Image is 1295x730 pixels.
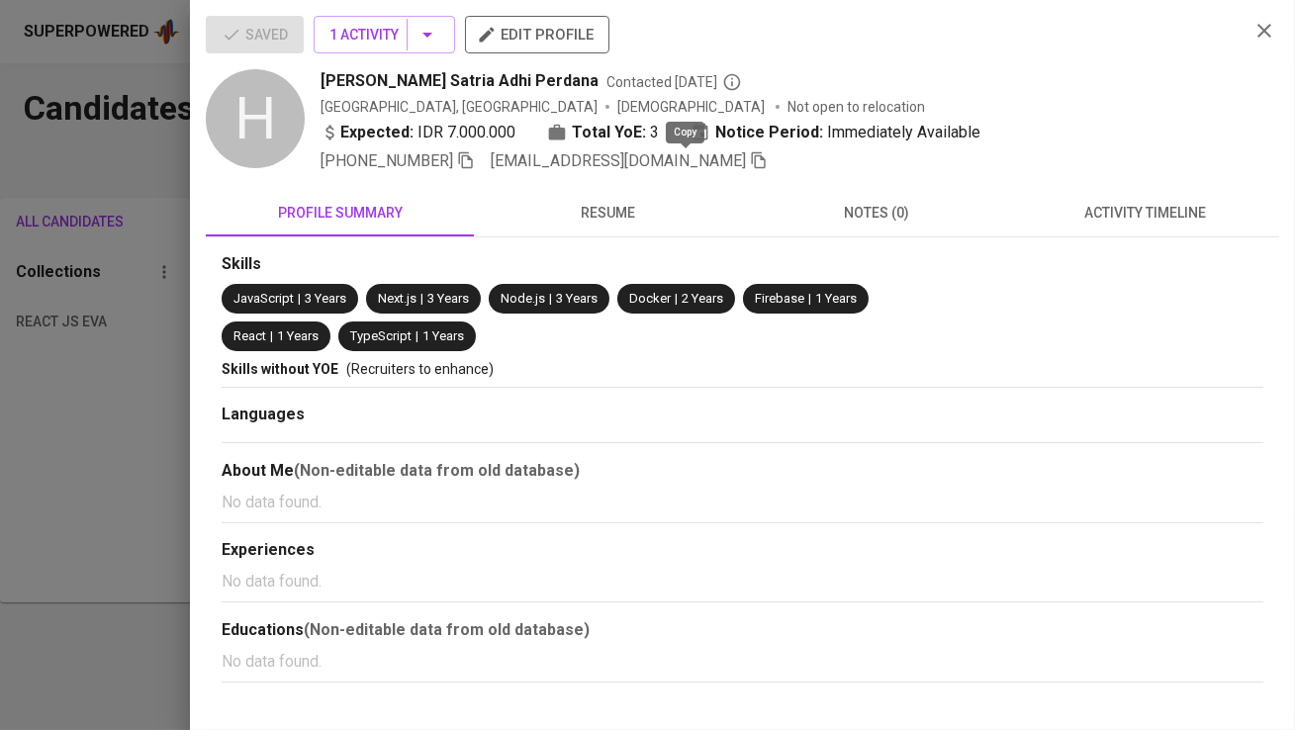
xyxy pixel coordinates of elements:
span: 1 Years [815,291,857,306]
div: Skills [222,253,1263,276]
span: Skills without YOE [222,361,338,377]
div: Immediately Available [691,121,980,144]
span: notes (0) [755,201,999,226]
b: Notice Period: [715,121,823,144]
span: profile summary [218,201,462,226]
span: | [298,290,301,309]
span: 3 [650,121,659,144]
div: Languages [222,404,1263,426]
b: Total YoE: [572,121,646,144]
span: React [233,328,266,343]
svg: By Batam recruiter [722,72,742,92]
span: TypeScript [350,328,412,343]
span: | [416,327,418,346]
div: Experiences [222,539,1263,562]
span: [EMAIL_ADDRESS][DOMAIN_NAME] [491,151,746,170]
span: | [549,290,552,309]
span: 3 Years [427,291,469,306]
span: resume [486,201,730,226]
p: No data found. [222,650,1263,674]
span: 1 Years [422,328,464,343]
span: | [675,290,678,309]
button: 1 Activity [314,16,455,53]
span: | [808,290,811,309]
p: No data found. [222,491,1263,514]
span: Docker [629,291,671,306]
b: Expected: [340,121,414,144]
span: 3 Years [556,291,598,306]
span: 1 Activity [329,23,439,47]
div: IDR 7.000.000 [321,121,515,144]
span: [DEMOGRAPHIC_DATA] [617,97,768,117]
div: Educations [222,618,1263,642]
p: Not open to relocation [787,97,925,117]
div: About Me [222,459,1263,483]
span: 3 Years [305,291,346,306]
span: [PHONE_NUMBER] [321,151,453,170]
span: Contacted [DATE] [606,72,742,92]
span: edit profile [481,22,594,47]
span: (Recruiters to enhance) [346,361,494,377]
b: (Non-editable data from old database) [304,620,590,639]
span: 2 Years [682,291,723,306]
span: [PERSON_NAME] Satria Adhi Perdana [321,69,599,93]
span: | [270,327,273,346]
span: JavaScript [233,291,294,306]
p: No data found. [222,570,1263,593]
span: 1 Years [277,328,319,343]
span: Node.js [501,291,545,306]
button: edit profile [465,16,609,53]
a: edit profile [465,26,609,42]
span: Next.js [378,291,416,306]
span: Firebase [755,291,804,306]
b: (Non-editable data from old database) [294,461,580,480]
div: H [206,69,305,168]
span: | [420,290,423,309]
div: [GEOGRAPHIC_DATA], [GEOGRAPHIC_DATA] [321,97,598,117]
span: activity timeline [1023,201,1267,226]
